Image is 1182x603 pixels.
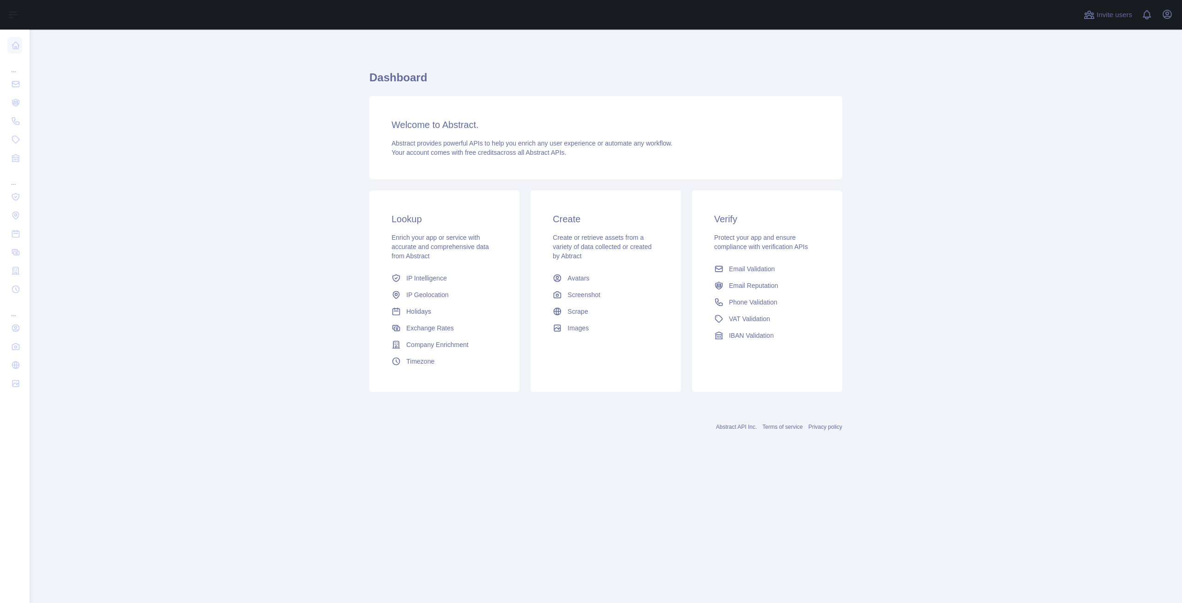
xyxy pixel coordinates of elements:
[392,234,489,260] span: Enrich your app or service with accurate and comprehensive data from Abstract
[406,290,449,299] span: IP Geolocation
[388,353,501,370] a: Timezone
[392,213,497,225] h3: Lookup
[553,213,658,225] h3: Create
[711,311,824,327] a: VAT Validation
[1097,10,1132,20] span: Invite users
[388,303,501,320] a: Holidays
[549,303,662,320] a: Scrape
[567,323,589,333] span: Images
[567,307,588,316] span: Scrape
[406,307,431,316] span: Holidays
[714,213,820,225] h3: Verify
[711,327,824,344] a: IBAN Validation
[567,290,600,299] span: Screenshot
[762,424,802,430] a: Terms of service
[808,424,842,430] a: Privacy policy
[392,140,673,147] span: Abstract provides powerful APIs to help you enrich any user experience or automate any workflow.
[729,264,775,274] span: Email Validation
[729,331,774,340] span: IBAN Validation
[388,286,501,303] a: IP Geolocation
[465,149,497,156] span: free credits
[549,270,662,286] a: Avatars
[369,70,842,92] h1: Dashboard
[392,118,820,131] h3: Welcome to Abstract.
[549,320,662,336] a: Images
[388,336,501,353] a: Company Enrichment
[7,299,22,318] div: ...
[388,320,501,336] a: Exchange Rates
[716,424,757,430] a: Abstract API Inc.
[567,274,589,283] span: Avatars
[729,298,778,307] span: Phone Validation
[714,234,808,250] span: Protect your app and ensure compliance with verification APIs
[7,55,22,74] div: ...
[711,261,824,277] a: Email Validation
[553,234,651,260] span: Create or retrieve assets from a variety of data collected or created by Abtract
[711,294,824,311] a: Phone Validation
[729,314,770,323] span: VAT Validation
[729,281,778,290] span: Email Reputation
[1082,7,1134,22] button: Invite users
[711,277,824,294] a: Email Reputation
[406,340,469,349] span: Company Enrichment
[549,286,662,303] a: Screenshot
[406,274,447,283] span: IP Intelligence
[388,270,501,286] a: IP Intelligence
[392,149,566,156] span: Your account comes with across all Abstract APIs.
[406,323,454,333] span: Exchange Rates
[406,357,434,366] span: Timezone
[7,168,22,187] div: ...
